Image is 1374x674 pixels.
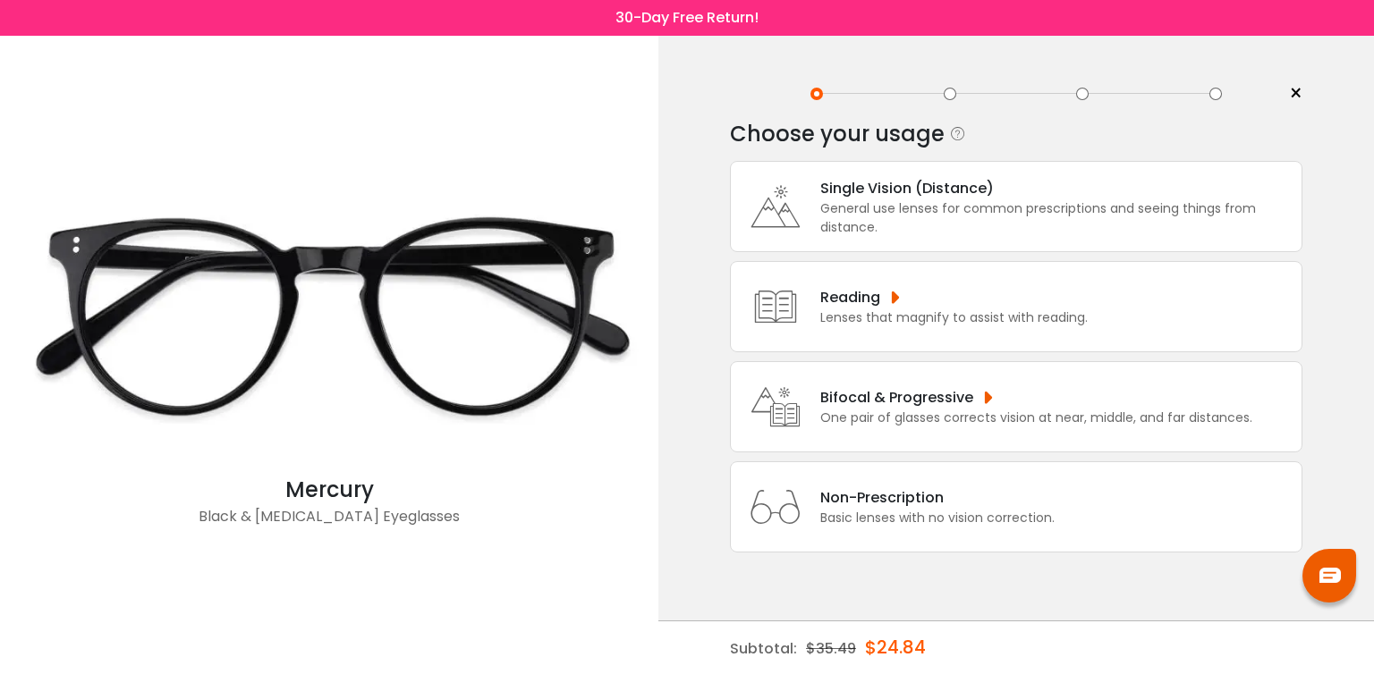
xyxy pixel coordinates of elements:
[9,506,649,542] div: Black & [MEDICAL_DATA] Eyeglasses
[820,486,1055,509] div: Non-Prescription
[820,286,1088,308] div: Reading
[1276,80,1302,107] a: ×
[820,199,1293,237] div: General use lenses for common prescriptions and seeing things from distance.
[1289,80,1302,107] span: ×
[820,386,1252,409] div: Bifocal & Progressive
[820,509,1055,527] div: Basic lenses with no vision correction.
[9,154,649,474] img: Black Mercury - Acetate Eyeglasses
[820,177,1293,199] div: Single Vision (Distance)
[820,308,1088,327] div: Lenses that magnify to assist with reading.
[865,621,926,673] div: $24.84
[820,409,1252,427] div: One pair of glasses corrects vision at near, middle, and far distances.
[9,474,649,506] div: Mercury
[1319,568,1341,583] img: chat
[730,116,945,152] div: Choose your usage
